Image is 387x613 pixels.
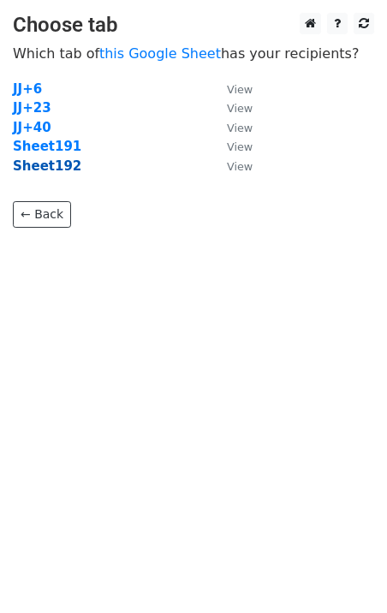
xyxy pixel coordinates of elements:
[13,139,81,154] a: Sheet191
[13,45,374,62] p: Which tab of has your recipients?
[210,158,253,174] a: View
[13,13,374,38] h3: Choose tab
[210,81,253,97] a: View
[210,120,253,135] a: View
[301,531,387,613] iframe: Chat Widget
[13,120,51,135] a: JJ+40
[227,140,253,153] small: View
[210,139,253,154] a: View
[13,158,81,174] a: Sheet192
[13,100,51,116] a: JJ+23
[227,102,253,115] small: View
[227,83,253,96] small: View
[99,45,221,62] a: this Google Sheet
[13,81,42,97] a: JJ+6
[227,122,253,134] small: View
[13,201,71,228] a: ← Back
[227,160,253,173] small: View
[210,100,253,116] a: View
